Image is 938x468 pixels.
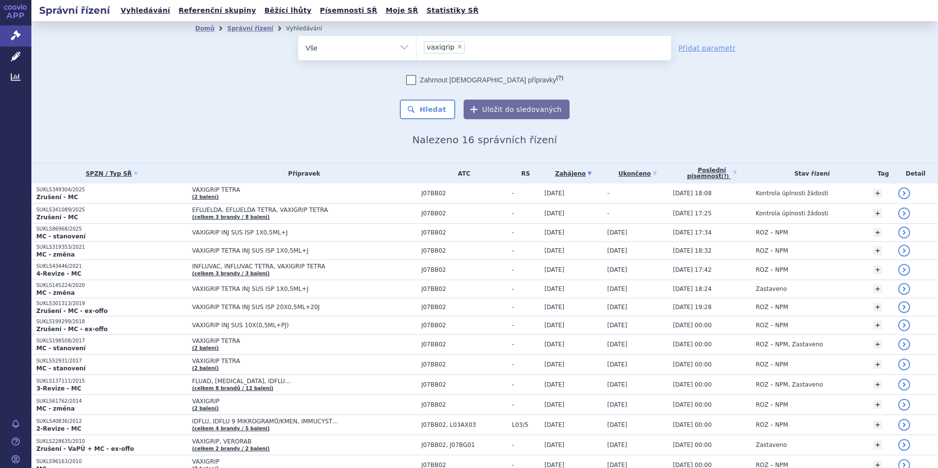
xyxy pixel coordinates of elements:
a: + [873,380,882,389]
a: (celkem 4 brandy / 5 balení) [192,426,269,431]
a: (celkem 2 brandy / 2 balení) [192,446,269,451]
strong: Zrušení - VaPÚ + MC - ex-offo [36,445,134,452]
a: (2 balení) [192,406,218,411]
a: Poslednípísemnost(?) [673,163,751,183]
span: [DATE] 17:25 [673,210,712,217]
h2: Správní řízení [31,3,118,17]
a: Vyhledávání [118,4,173,17]
a: + [873,285,882,293]
label: Zahrnout [DEMOGRAPHIC_DATA] přípravky [406,75,563,85]
span: [DATE] 18:24 [673,286,712,292]
a: + [873,189,882,198]
span: J07BB02 [421,210,507,217]
a: + [873,228,882,237]
a: Správní řízení [227,25,273,32]
span: J07BB02 [421,304,507,311]
strong: 2-Revize - MC [36,425,81,432]
th: Tag [868,163,893,183]
span: - [512,322,539,329]
th: Detail [893,163,938,183]
span: Nalezeno 16 správních řízení [412,134,557,146]
p: SUKLS145224/2020 [36,282,187,289]
span: ROZ – NPM [756,322,788,329]
strong: Zrušení - MC - ex-offo [36,326,108,333]
span: [DATE] [545,381,565,388]
p: SUKLS199299/2018 [36,318,187,325]
span: J07BB02, J07BG01 [421,442,507,448]
span: J07BB02 [421,247,507,254]
span: VAXIGRIP [192,398,416,405]
strong: MC - stanovení [36,345,85,352]
span: ROZ – NPM [756,361,788,368]
th: Přípravek [187,163,416,183]
span: [DATE] 18:08 [673,190,712,197]
span: [DATE] [545,304,565,311]
span: ROZ – NPM [756,266,788,273]
a: detail [898,338,910,350]
a: + [873,441,882,449]
p: SUKLS228635/2010 [36,438,187,445]
span: vaxigrip [427,44,454,51]
span: [DATE] 00:00 [673,421,712,428]
span: J07BB02 [421,322,507,329]
span: [DATE] [607,341,627,348]
span: - [512,210,539,217]
span: J07BB02 [421,381,507,388]
span: [DATE] [545,401,565,408]
span: [DATE] [545,442,565,448]
span: VAXIGRIP INJ SUS ISP 1X0,5ML+J [192,229,416,236]
span: ROZ – NPM, Zastaveno [756,381,823,388]
span: [DATE] [545,247,565,254]
span: [DATE] [607,361,627,368]
p: SUKLS301313/2019 [36,300,187,307]
span: ROZ – NPM [756,421,788,428]
a: + [873,321,882,330]
span: J07BB02, L03AX03 [421,421,507,428]
a: Zahájeno [545,167,602,181]
span: - [512,442,539,448]
p: SUKLS52931/2017 [36,358,187,364]
span: ROZ – NPM [756,247,788,254]
span: - [607,210,609,217]
span: [DATE] [607,381,627,388]
a: + [873,265,882,274]
span: [DATE] 00:00 [673,341,712,348]
span: VAXIGRIP TETRA INJ SUS ISP 20X0,5ML+20J [192,304,416,311]
span: - [512,266,539,273]
span: IDFLU, IDFLU 9 MIKROGRAMŮ/KMEN, IMMUCYST… [192,418,416,425]
span: [DATE] [607,229,627,236]
span: VAXIGRIP TETRA INJ SUS ISP 1X0,5ML+J [192,286,416,292]
span: J07BB02 [421,229,507,236]
a: Běžící lhůty [261,4,314,17]
a: Domů [195,25,214,32]
a: (2 balení) [192,345,218,351]
abbr: (?) [722,174,729,180]
span: - [512,229,539,236]
strong: MC - změna [36,251,75,258]
a: (celkem 3 brandy / 8 balení) [192,214,269,220]
span: ROZ – NPM [756,229,788,236]
p: SUKLS349304/2025 [36,186,187,193]
a: detail [898,283,910,295]
strong: 4-Revize - MC [36,270,81,277]
span: [DATE] [545,190,565,197]
p: SUKLS319353/2021 [36,244,187,251]
p: SUKLS198508/2017 [36,338,187,344]
th: Stav řízení [751,163,868,183]
a: Přidat parametr [678,43,736,53]
span: [DATE] 19:28 [673,304,712,311]
span: VAXIGRIP TETRA INJ SUS ISP 1X0,5ML+J [192,247,416,254]
a: detail [898,264,910,276]
span: - [512,341,539,348]
a: detail [898,319,910,331]
a: + [873,420,882,429]
span: - [512,190,539,197]
span: EFLUELDA, EFLUELDA TETRA, VAXIGRIP TETRA [192,207,416,213]
span: [DATE] [545,229,565,236]
span: [DATE] 18:32 [673,247,712,254]
p: SUKLS61762/2014 [36,398,187,405]
span: Kontrola úplnosti žádosti [756,190,828,197]
a: detail [898,245,910,257]
span: - [512,286,539,292]
span: J07BB02 [421,401,507,408]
